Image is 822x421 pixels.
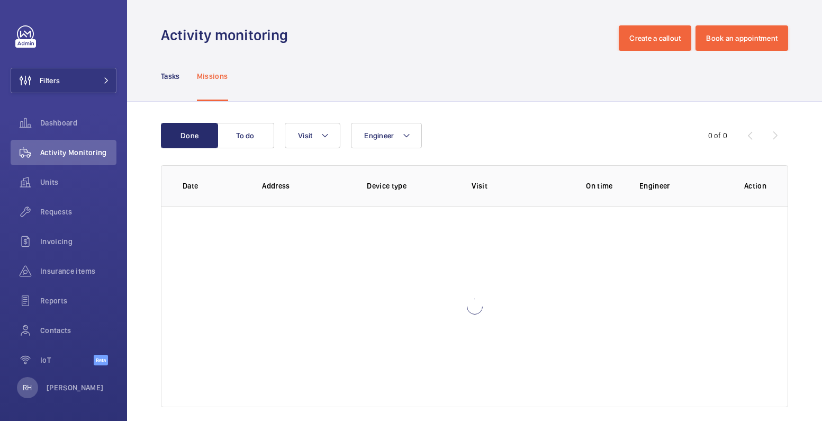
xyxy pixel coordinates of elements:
span: Units [40,177,116,187]
span: Engineer [364,131,394,140]
span: Visit [298,131,312,140]
p: Engineer [639,181,727,191]
button: Filters [11,68,116,93]
p: Date [183,181,245,191]
p: Visit [472,181,559,191]
p: Missions [197,71,228,82]
p: Action [744,181,766,191]
span: Beta [94,355,108,365]
span: Contacts [40,325,116,336]
p: Device type [367,181,455,191]
button: Done [161,123,218,148]
span: Requests [40,207,116,217]
p: RH [23,382,32,393]
div: 0 of 0 [708,130,727,141]
button: Visit [285,123,340,148]
button: To do [217,123,274,148]
p: [PERSON_NAME] [47,382,104,393]
span: Reports [40,295,116,306]
p: Tasks [161,71,180,82]
button: Engineer [351,123,422,148]
button: Book an appointment [695,25,788,51]
button: Create a callout [619,25,691,51]
p: Address [262,181,350,191]
span: IoT [40,355,94,365]
span: Insurance items [40,266,116,276]
span: Activity Monitoring [40,147,116,158]
span: Invoicing [40,236,116,247]
h1: Activity monitoring [161,25,294,45]
span: Filters [40,75,60,86]
span: Dashboard [40,118,116,128]
p: On time [576,181,622,191]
